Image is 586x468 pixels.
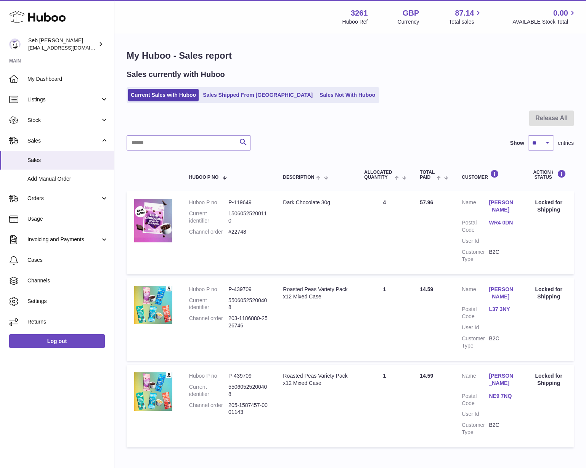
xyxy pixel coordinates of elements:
[189,199,228,206] dt: Huboo P no
[27,298,108,305] span: Settings
[228,297,268,311] dd: 55060525200408
[317,89,378,101] a: Sales Not With Huboo
[489,393,516,400] a: NE9 7NQ
[228,286,268,293] dd: P-439709
[462,372,489,389] dt: Name
[510,139,524,147] label: Show
[489,286,516,300] a: [PERSON_NAME]
[27,75,108,83] span: My Dashboard
[28,45,112,51] span: [EMAIL_ADDRESS][DOMAIN_NAME]
[462,410,489,418] dt: User Id
[462,286,489,302] dt: Name
[27,195,100,202] span: Orders
[489,306,516,313] a: L37 3NY
[27,236,100,243] span: Invoicing and Payments
[462,199,489,215] dt: Name
[134,286,172,324] img: 32611658328536.jpg
[420,286,433,292] span: 14.59
[449,8,483,26] a: 87.14 Total sales
[489,335,516,349] dd: B2C
[531,286,566,300] div: Locked for Shipping
[420,373,433,379] span: 14.59
[9,38,21,50] img: ecom@bravefoods.co.uk
[512,18,577,26] span: AVAILABLE Stock Total
[189,228,228,236] dt: Channel order
[489,199,516,213] a: [PERSON_NAME]
[27,96,100,103] span: Listings
[489,248,516,263] dd: B2C
[228,199,268,206] dd: P-119649
[228,228,268,236] dd: #22748
[27,137,100,144] span: Sales
[553,8,568,18] span: 0.00
[531,372,566,387] div: Locked for Shipping
[462,306,489,320] dt: Postal Code
[228,210,268,224] dd: 15060525200110
[351,8,368,18] strong: 3261
[228,383,268,398] dd: 55060525200408
[531,170,566,180] div: Action / Status
[27,175,108,183] span: Add Manual Order
[283,175,314,180] span: Description
[398,18,419,26] div: Currency
[189,402,228,416] dt: Channel order
[189,372,228,380] dt: Huboo P no
[189,383,228,398] dt: Current identifier
[283,286,349,300] div: Roasted Peas Variety Pack x12 Mixed Case
[283,372,349,387] div: Roasted Peas Variety Pack x12 Mixed Case
[228,315,268,329] dd: 203-1186880-2526746
[128,89,199,101] a: Current Sales with Huboo
[462,393,489,407] dt: Postal Code
[189,175,218,180] span: Huboo P no
[356,278,412,361] td: 1
[462,248,489,263] dt: Customer Type
[489,372,516,387] a: [PERSON_NAME]
[356,191,412,274] td: 4
[462,170,516,180] div: Customer
[356,365,412,447] td: 1
[449,18,483,26] span: Total sales
[27,215,108,223] span: Usage
[134,372,172,411] img: 32611658328536.jpg
[127,50,574,62] h1: My Huboo - Sales report
[420,199,433,205] span: 57.96
[364,170,393,180] span: ALLOCATED Quantity
[228,402,268,416] dd: 205-1587457-0001143
[189,297,228,311] dt: Current identifier
[462,324,489,331] dt: User Id
[462,335,489,349] dt: Customer Type
[228,372,268,380] dd: P-439709
[420,170,435,180] span: Total paid
[27,318,108,325] span: Returns
[127,69,225,80] h2: Sales currently with Huboo
[531,199,566,213] div: Locked for Shipping
[27,117,100,124] span: Stock
[27,157,108,164] span: Sales
[189,286,228,293] dt: Huboo P no
[462,237,489,245] dt: User Id
[489,422,516,436] dd: B2C
[28,37,97,51] div: Seb [PERSON_NAME]
[489,219,516,226] a: WR4 0DN
[189,315,228,329] dt: Channel order
[462,219,489,234] dt: Postal Code
[558,139,574,147] span: entries
[462,422,489,436] dt: Customer Type
[27,277,108,284] span: Channels
[9,334,105,348] a: Log out
[27,256,108,264] span: Cases
[455,8,474,18] span: 87.14
[512,8,577,26] a: 0.00 AVAILABLE Stock Total
[134,199,172,242] img: 32611658329237.jpg
[342,18,368,26] div: Huboo Ref
[189,210,228,224] dt: Current identifier
[403,8,419,18] strong: GBP
[200,89,315,101] a: Sales Shipped From [GEOGRAPHIC_DATA]
[283,199,349,206] div: Dark Chocolate 30g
